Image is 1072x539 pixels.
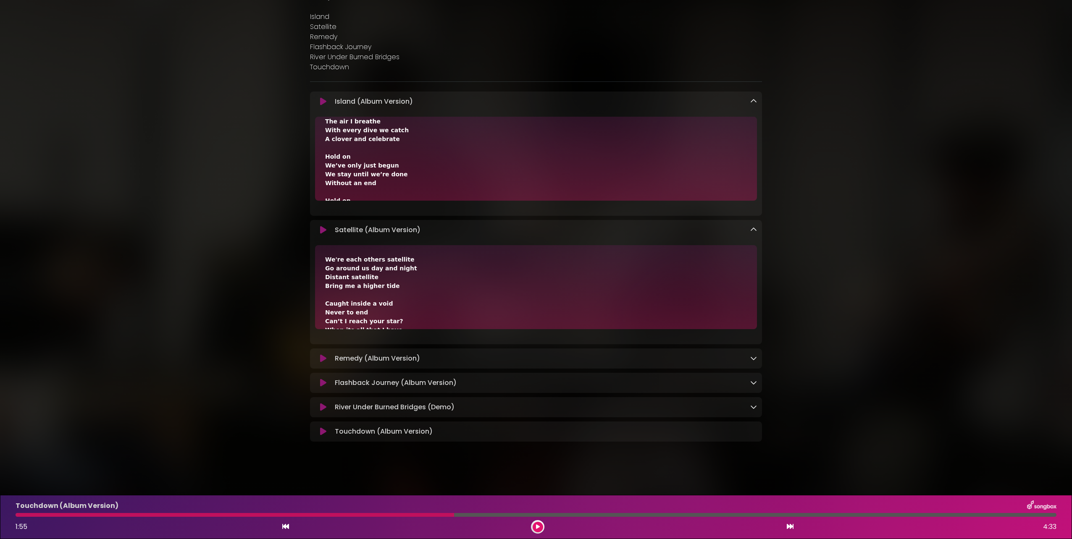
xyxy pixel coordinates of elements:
p: Satellite [310,22,762,32]
p: Remedy [310,32,762,42]
div: We're each others satellite Go around us day and night Distant satellite Bring me a higher tide C... [325,255,747,520]
p: Touchdown [310,62,762,72]
p: Island (Album Version) [335,97,413,107]
p: River Under Burned Bridges (Demo) [335,402,455,412]
p: Satellite (Album Version) [335,225,420,235]
p: Flashback Journey (Album Version) [335,378,457,388]
p: Remedy (Album Version) [335,353,420,364]
p: Touchdown (Album Version) [335,426,433,437]
p: River Under Burned Bridges [310,52,762,62]
p: Island [310,12,762,22]
p: Flashback Journey [310,42,762,52]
